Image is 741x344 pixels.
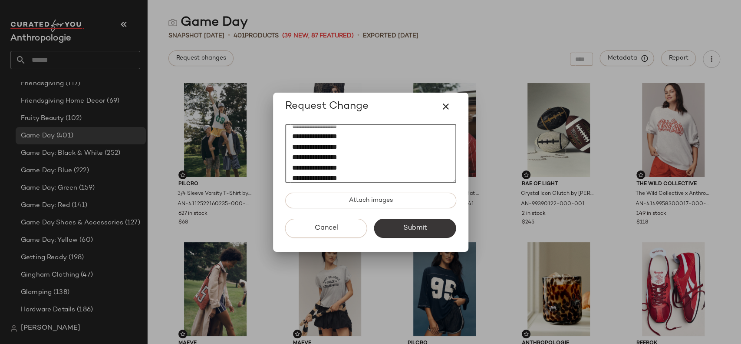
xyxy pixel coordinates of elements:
span: Attach images [348,197,392,204]
button: Cancel [285,219,367,238]
button: Submit [374,219,456,238]
span: Request Change [285,100,369,114]
span: Cancel [314,224,338,232]
span: Submit [403,224,427,232]
button: Attach images [285,193,456,208]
